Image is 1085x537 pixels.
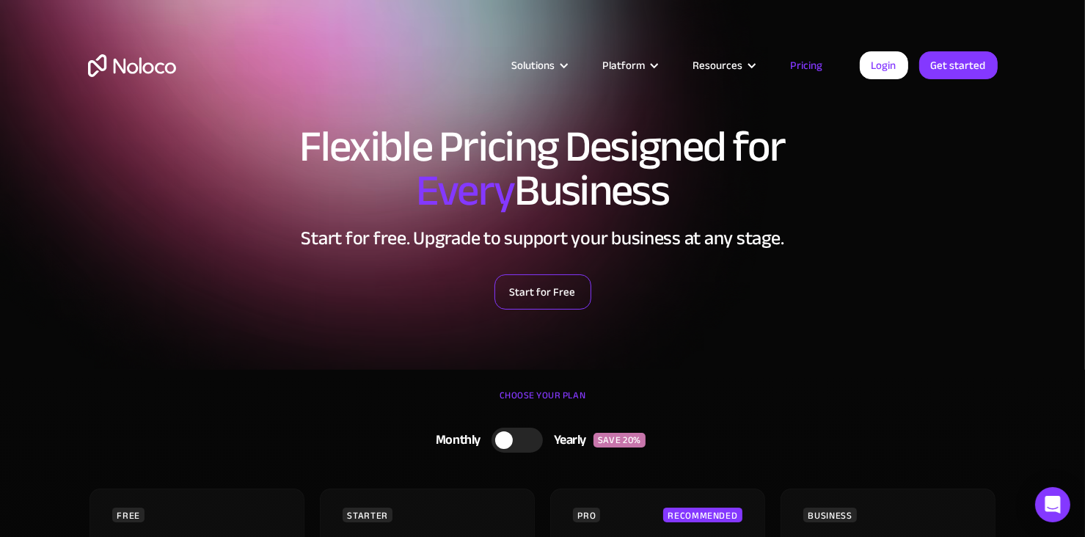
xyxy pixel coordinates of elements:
[88,125,998,213] h1: Flexible Pricing Designed for Business
[416,150,515,232] span: Every
[494,274,591,310] a: Start for Free
[603,56,646,75] div: Platform
[417,429,492,451] div: Monthly
[593,433,646,447] div: SAVE 20%
[693,56,743,75] div: Resources
[88,54,176,77] a: home
[663,508,742,522] div: RECOMMENDED
[1035,487,1070,522] div: Open Intercom Messenger
[88,384,998,421] div: CHOOSE YOUR PLAN
[919,51,998,79] a: Get started
[772,56,841,75] a: Pricing
[88,227,998,249] h2: Start for free. Upgrade to support your business at any stage.
[803,508,856,522] div: BUSINESS
[112,508,145,522] div: FREE
[585,56,675,75] div: Platform
[573,508,600,522] div: PRO
[512,56,555,75] div: Solutions
[343,508,392,522] div: STARTER
[675,56,772,75] div: Resources
[543,429,593,451] div: Yearly
[860,51,908,79] a: Login
[494,56,585,75] div: Solutions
